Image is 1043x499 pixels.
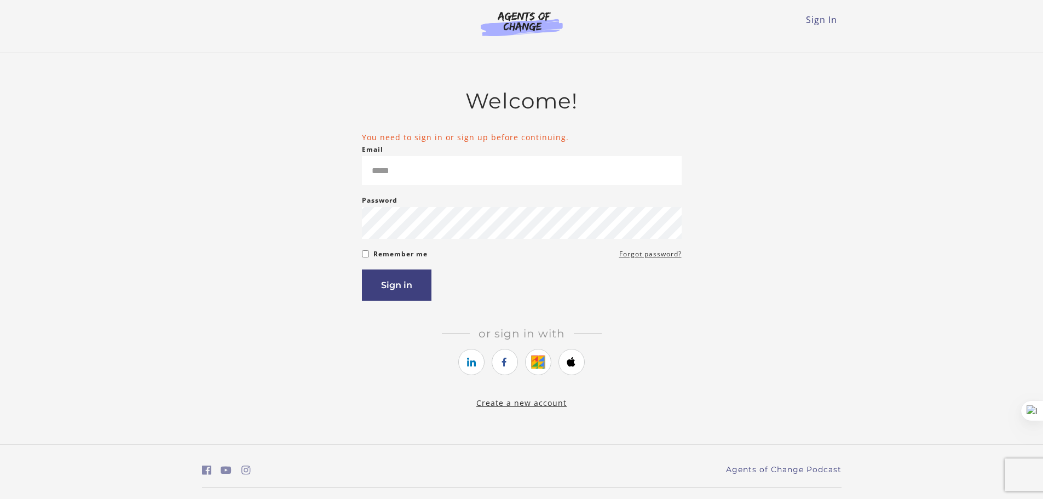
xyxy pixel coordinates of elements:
[362,269,431,301] button: Sign in
[373,248,428,261] label: Remember me
[362,88,682,114] h2: Welcome!
[221,462,232,478] a: https://www.youtube.com/c/AgentsofChangeTestPrepbyMeaganMitchell (Open in a new window)
[202,465,211,475] i: https://www.facebook.com/groups/aswbtestprep (Open in a new window)
[469,11,574,36] img: Agents of Change Logo
[241,465,251,475] i: https://www.instagram.com/agentsofchangeprep/ (Open in a new window)
[458,349,485,375] a: https://courses.thinkific.com/users/auth/linkedin?ss%5Breferral%5D=&ss%5Buser_return_to%5D=%2Fcou...
[806,14,837,26] a: Sign In
[362,194,397,207] label: Password
[476,398,567,408] a: Create a new account
[492,349,518,375] a: https://courses.thinkific.com/users/auth/facebook?ss%5Breferral%5D=&ss%5Buser_return_to%5D=%2Fcou...
[241,462,251,478] a: https://www.instagram.com/agentsofchangeprep/ (Open in a new window)
[362,143,383,156] label: Email
[558,349,585,375] a: https://courses.thinkific.com/users/auth/apple?ss%5Breferral%5D=&ss%5Buser_return_to%5D=%2Fcourse...
[525,349,551,375] a: https://courses.thinkific.com/users/auth/google?ss%5Breferral%5D=&ss%5Buser_return_to%5D=%2Fcours...
[362,131,682,143] li: You need to sign in or sign up before continuing.
[726,464,842,475] a: Agents of Change Podcast
[202,462,211,478] a: https://www.facebook.com/groups/aswbtestprep (Open in a new window)
[470,327,574,340] span: Or sign in with
[221,465,232,475] i: https://www.youtube.com/c/AgentsofChangeTestPrepbyMeaganMitchell (Open in a new window)
[619,248,682,261] a: Forgot password?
